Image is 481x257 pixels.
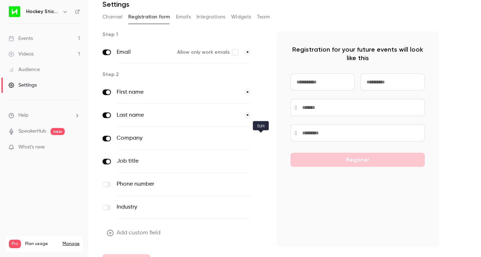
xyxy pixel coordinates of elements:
button: Emails [176,11,191,23]
button: Integrations [196,11,225,23]
label: Company [117,134,222,142]
iframe: Noticeable Trigger [71,144,80,151]
button: Registration form [128,11,170,23]
span: new [51,128,65,135]
label: Industry [117,203,222,211]
span: Help [18,112,29,119]
span: What's new [18,144,45,151]
div: Audience [8,66,40,73]
h6: Hockey Stick Advisory [26,8,59,15]
a: Manage [63,241,80,247]
div: Events [8,35,33,42]
img: Hockey Stick Advisory [9,6,20,17]
p: Step 2 [102,71,265,78]
label: First name [117,88,238,97]
li: help-dropdown-opener [8,112,80,119]
span: Pro [9,240,21,248]
div: Videos [8,51,34,58]
label: Email [117,48,171,57]
div: Settings [8,82,37,89]
label: Phone number [117,180,222,188]
button: Add custom field [102,226,166,240]
button: Team [257,11,270,23]
p: Step 1 [102,31,265,38]
button: Widgets [231,11,251,23]
p: Registration for your future events will look like this [291,45,425,62]
label: Allow only work emails [177,49,238,56]
label: Last name [117,111,238,119]
label: Job title [117,157,222,165]
span: Plan usage [25,241,58,247]
button: Channel [102,11,123,23]
a: SpeakerHub [18,128,46,135]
